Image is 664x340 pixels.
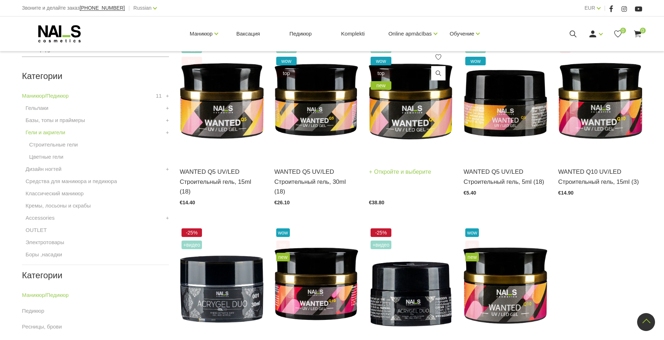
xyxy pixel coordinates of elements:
a: Маникюр/Педикюр [22,92,69,100]
a: 0 [633,29,642,38]
span: €26.10 [274,200,290,205]
a: + [166,104,169,112]
a: Строительные гели [29,140,78,149]
a: + [166,116,169,125]
a: + [166,128,169,137]
a: WANTED Q10 UV/LED Cтроительный гель, 15ml (3) [558,167,642,186]
a: WANTED Q5 UV/LED Cтроительный гель, 15ml (18) [180,167,264,196]
a: Откройте и выберите [369,167,431,177]
span: -25% [371,228,391,237]
img: Команда специалистов NAI_S cosmetics создала гель, который давно ищет (с англ. WANTED) каждый мас... [369,43,453,158]
h2: Категории [22,271,169,280]
span: wow [276,57,297,65]
a: Online apmācības [388,19,432,48]
a: Педикюр [284,17,317,51]
a: Кремы, лосьоны и скрабы [25,201,91,210]
a: Цветные гели [29,153,63,161]
span: top [465,241,479,249]
a: Гельлаки [25,104,48,112]
img: Команда специалистов NAI_S cosmetics создала гель, который давно ищет (с англ. WANTED) каждый мас... [463,43,547,158]
span: 0 [620,28,626,33]
a: Russian [133,4,152,12]
span: wow [465,228,479,237]
a: WANTED Q5 UV/LED Cтроительный гель, 5ml (18) [463,167,547,186]
a: Гели и акригели [25,128,65,137]
a: Дизайн ногтей [25,165,61,173]
a: + [166,92,169,100]
a: Маникюр [190,19,213,48]
span: €14.90 [558,190,574,196]
img: Команда специалистов NAI_S cosmetics создала гель, который давно ищет (с англ. WANTED) каждый мас... [180,43,264,158]
a: Педикюр [22,307,44,315]
a: [PHONE_NUMBER] [80,5,125,11]
a: Accessories [25,214,55,222]
span: new [465,253,479,261]
h2: Категории [22,71,169,81]
a: + [166,214,169,222]
a: Обучение [450,19,475,48]
a: OUTLET [25,226,47,234]
a: Komplekti [335,17,371,51]
a: Базы, топы и праймеры [25,116,85,125]
span: top [182,57,202,65]
span: | [604,4,606,13]
a: Ресницы, брови [22,322,62,331]
a: Электротовары [25,238,64,247]
span: €38.80 [369,200,384,205]
span: top [276,241,290,249]
span: new [276,253,290,261]
span: | [128,4,130,13]
a: Средства для маникюра и педикюра [25,177,117,186]
span: wow [371,57,391,65]
span: new [371,81,391,90]
a: Маникюр/Педикюр [22,291,69,299]
span: top [276,69,297,78]
a: WANTED Q5 UV/LED Cтроительный гель, 30ml (18) [274,167,358,196]
a: Классический маникюр [25,189,84,198]
img: Команда специалистов NAI_S cosmetics создала гель, который давно ищет (с англ. WANTED) каждый мас... [558,43,642,158]
a: Ваксация [231,17,266,51]
span: wow [276,228,290,237]
span: -25% [182,228,202,237]
div: Звоните и делайте заказ [22,4,125,13]
img: Команда специалистов NAI_S cosmetics создала гель, который давно ищет (с англ. WANTED) каждый мас... [274,43,358,158]
span: 0 [640,28,646,33]
span: €5.40 [463,190,476,196]
a: EUR [585,4,595,12]
span: €14.40 [180,200,195,205]
span: wow [465,57,486,65]
span: top [371,69,391,78]
a: + [166,165,169,173]
a: 0 [613,29,622,38]
span: +Видео [371,241,391,249]
span: 11 [156,92,162,100]
a: Боры ,насадки [25,250,62,259]
span: +Видео [182,241,202,249]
